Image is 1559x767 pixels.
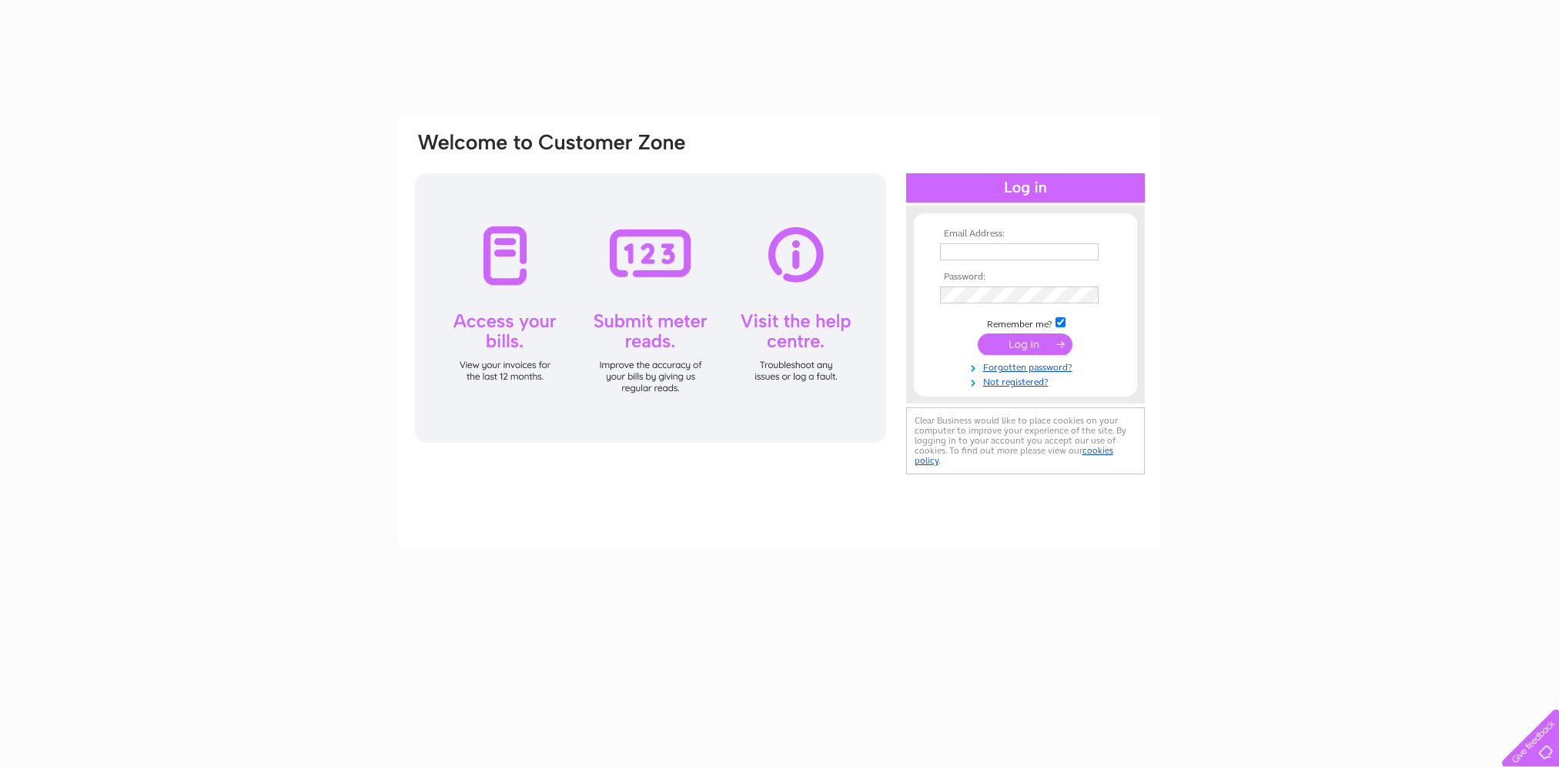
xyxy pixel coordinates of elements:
input: Submit [978,333,1072,355]
a: cookies policy [915,445,1113,466]
td: Remember me? [936,315,1115,330]
a: Forgotten password? [940,359,1115,373]
a: Not registered? [940,373,1115,388]
th: Email Address: [936,229,1115,239]
div: Clear Business would like to place cookies on your computer to improve your experience of the sit... [906,407,1145,474]
th: Password: [936,272,1115,283]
